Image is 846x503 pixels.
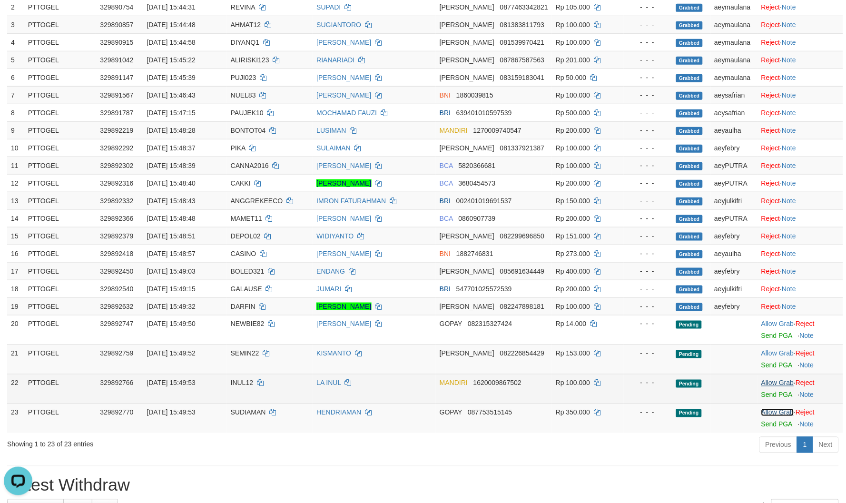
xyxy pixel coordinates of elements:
[676,145,703,153] span: Grabbed
[100,320,133,328] span: 329892747
[556,39,590,46] span: Rp 100.000
[24,245,97,262] td: PTTOGEL
[757,297,843,315] td: ·
[500,3,548,11] span: Copy 0877463342821 to clipboard
[24,262,97,280] td: PTTOGEL
[4,4,32,32] button: Open LiveChat chat widget
[316,162,371,169] a: [PERSON_NAME]
[757,174,843,192] td: ·
[7,157,24,174] td: 11
[800,391,814,399] a: Note
[24,33,97,51] td: PTTOGEL
[316,179,371,187] a: [PERSON_NAME]
[24,157,97,174] td: PTTOGEL
[761,362,792,369] a: Send PGA
[782,267,797,275] a: Note
[796,350,815,357] a: Reject
[761,421,792,428] a: Send PGA
[147,232,196,240] span: [DATE] 15:48:51
[316,350,351,357] a: KISMANTO
[100,285,133,293] span: 329892540
[500,74,544,81] span: Copy 083159183041 to clipboard
[24,209,97,227] td: PTTOGEL
[676,303,703,311] span: Grabbed
[556,250,590,257] span: Rp 273.000
[556,91,590,99] span: Rp 100.000
[231,215,262,222] span: MAMET11
[473,127,521,134] span: Copy 1270009740547 to clipboard
[782,21,797,29] a: Note
[231,162,269,169] span: CANNA2016
[24,192,97,209] td: PTTOGEL
[757,51,843,69] td: ·
[676,57,703,65] span: Grabbed
[761,3,780,11] a: Reject
[100,215,133,222] span: 329892366
[676,180,703,188] span: Grabbed
[7,139,24,157] td: 10
[316,215,371,222] a: [PERSON_NAME]
[711,139,758,157] td: aeyfebry
[147,267,196,275] span: [DATE] 15:49:03
[556,179,590,187] span: Rp 200.000
[711,297,758,315] td: aeyfebry
[147,162,196,169] span: [DATE] 15:48:39
[761,232,780,240] a: Reject
[24,139,97,157] td: PTTOGEL
[500,39,544,46] span: Copy 081539970421 to clipboard
[556,285,590,293] span: Rp 200.000
[316,3,341,11] a: SUPADI
[7,245,24,262] td: 16
[556,3,590,11] span: Rp 105.000
[24,315,97,345] td: PTTOGEL
[800,332,814,340] a: Note
[500,232,544,240] span: Copy 082299696850 to clipboard
[711,192,758,209] td: aeyjulkifri
[147,109,196,117] span: [DATE] 15:47:15
[556,162,590,169] span: Rp 100.000
[761,215,780,222] a: Reject
[100,127,133,134] span: 329892219
[711,16,758,33] td: aeymaulana
[782,144,797,152] a: Note
[761,197,780,205] a: Reject
[316,267,345,275] a: ENDANG
[440,197,451,205] span: BRI
[628,73,669,82] div: - - -
[440,3,494,11] span: [PERSON_NAME]
[676,162,703,170] span: Grabbed
[231,144,246,152] span: PIKA
[24,174,97,192] td: PTTOGEL
[628,143,669,153] div: - - -
[628,2,669,12] div: - - -
[147,144,196,152] span: [DATE] 15:48:37
[147,21,196,29] span: [DATE] 15:44:48
[711,86,758,104] td: aeysafrian
[456,109,512,117] span: Copy 639401010597539 to clipboard
[628,20,669,30] div: - - -
[147,3,196,11] span: [DATE] 15:44:31
[556,144,590,152] span: Rp 100.000
[782,74,797,81] a: Note
[628,126,669,135] div: - - -
[7,121,24,139] td: 9
[231,74,256,81] span: PUJI023
[7,192,24,209] td: 13
[24,16,97,33] td: PTTOGEL
[628,302,669,311] div: - - -
[676,74,703,82] span: Grabbed
[231,232,261,240] span: DEPOL02
[761,267,780,275] a: Reject
[440,56,494,64] span: [PERSON_NAME]
[456,197,512,205] span: Copy 002401019691537 to clipboard
[100,21,133,29] span: 329890857
[440,232,494,240] span: [PERSON_NAME]
[556,56,590,64] span: Rp 201.000
[676,233,703,241] span: Grabbed
[459,179,496,187] span: Copy 3680454573 to clipboard
[500,303,544,310] span: Copy 082247898181 to clipboard
[440,250,451,257] span: BNI
[711,262,758,280] td: aeyfebry
[676,215,703,223] span: Grabbed
[800,421,814,428] a: Note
